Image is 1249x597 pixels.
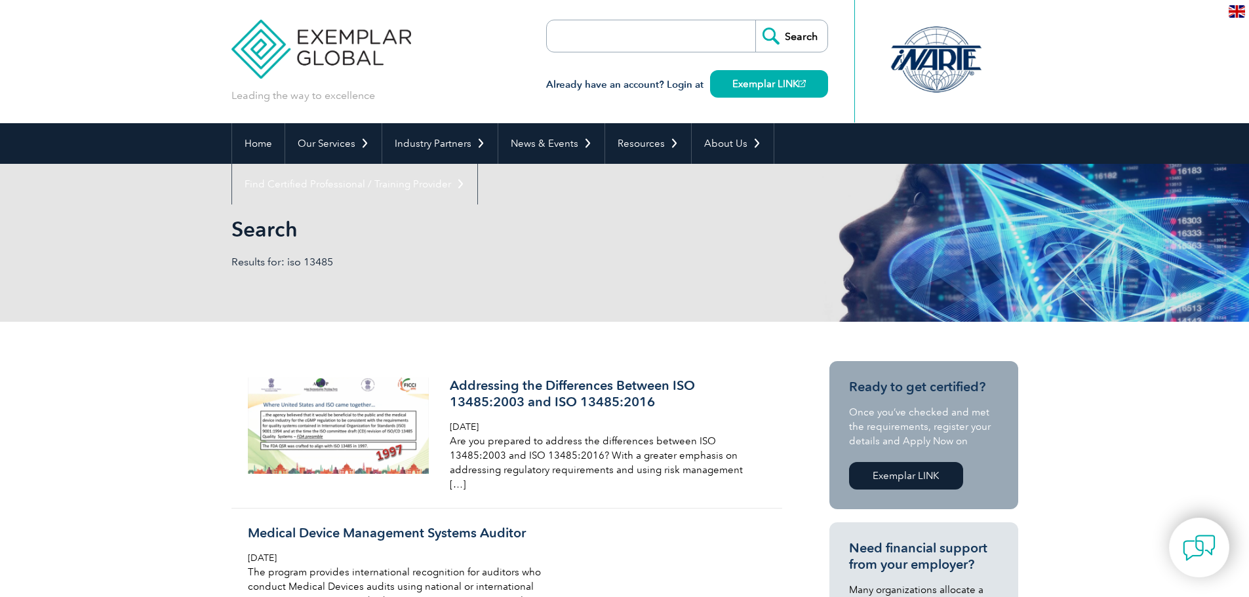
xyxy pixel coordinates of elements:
[248,552,277,564] span: [DATE]
[248,525,559,541] h3: Medical Device Management Systems Auditor
[849,540,999,573] h3: Need financial support from your employer?
[231,361,782,509] a: Addressing the Differences Between ISO 13485:2003 and ISO 13485:2016 [DATE] Are you prepared to a...
[849,379,999,395] h3: Ready to get certified?
[1183,531,1216,564] img: contact-chat.png
[232,123,285,164] a: Home
[450,434,761,491] p: Are you prepared to address the differences between ISO 13485:2003 and ISO 13485:2016? With a gre...
[382,123,498,164] a: Industry Partners
[231,88,375,103] p: Leading the way to excellence
[231,255,625,269] p: Results for: iso 13485
[232,164,477,204] a: Find Certified Professional / Training Provider
[605,123,691,164] a: Resources
[849,405,999,448] p: Once you’ve checked and met the requirements, register your details and Apply Now on
[799,80,806,87] img: open_square.png
[755,20,827,52] input: Search
[450,377,761,410] h3: Addressing the Differences Between ISO 13485:2003 and ISO 13485:2016
[546,77,828,93] h3: Already have an account? Login at
[692,123,774,164] a: About Us
[285,123,382,164] a: Our Services
[849,462,963,490] a: Exemplar LINK
[231,216,735,242] h1: Search
[450,421,479,433] span: [DATE]
[248,377,429,474] img: addressing-the-differences-between-iso-900x480-1-300x160.png
[710,70,828,98] a: Exemplar LINK
[1229,5,1245,18] img: en
[498,123,605,164] a: News & Events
